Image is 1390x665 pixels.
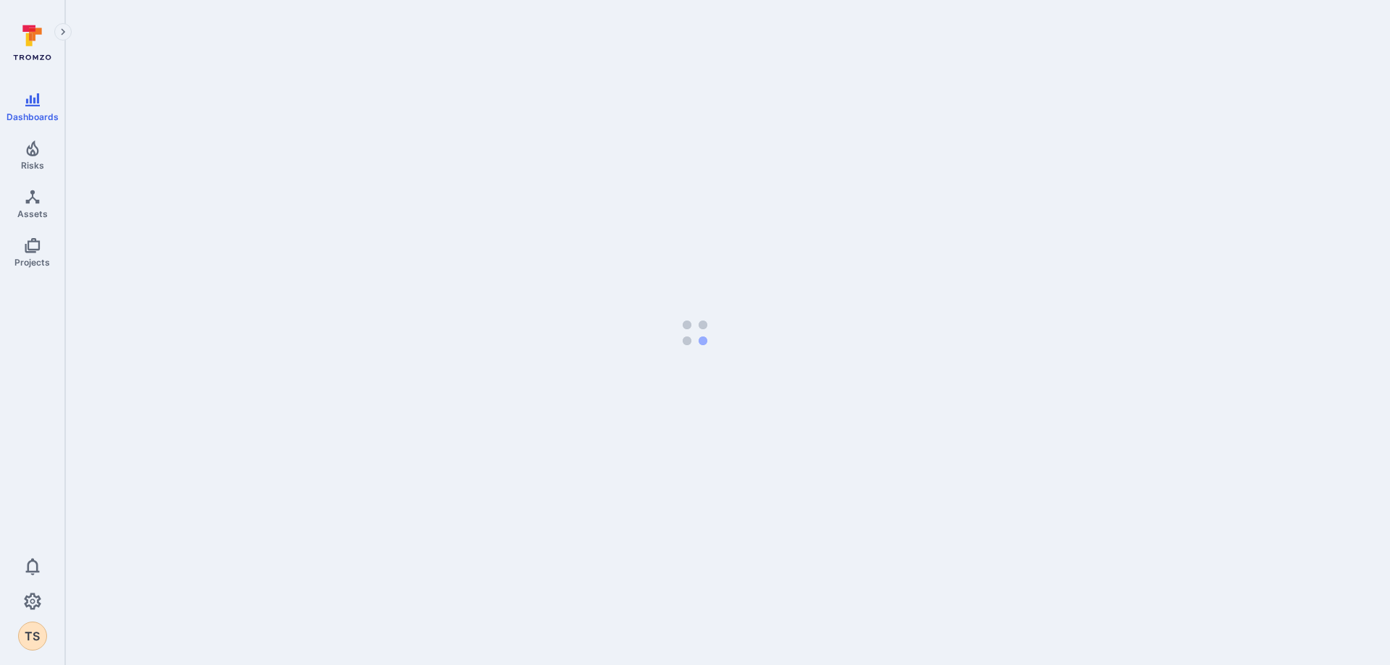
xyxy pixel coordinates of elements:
span: Risks [21,160,44,171]
span: Assets [17,208,48,219]
div: Tomasz Stelmach [18,622,47,651]
i: Expand navigation menu [58,26,68,38]
button: Expand navigation menu [54,23,72,41]
span: Projects [14,257,50,268]
span: Dashboards [7,111,59,122]
button: TS [18,622,47,651]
